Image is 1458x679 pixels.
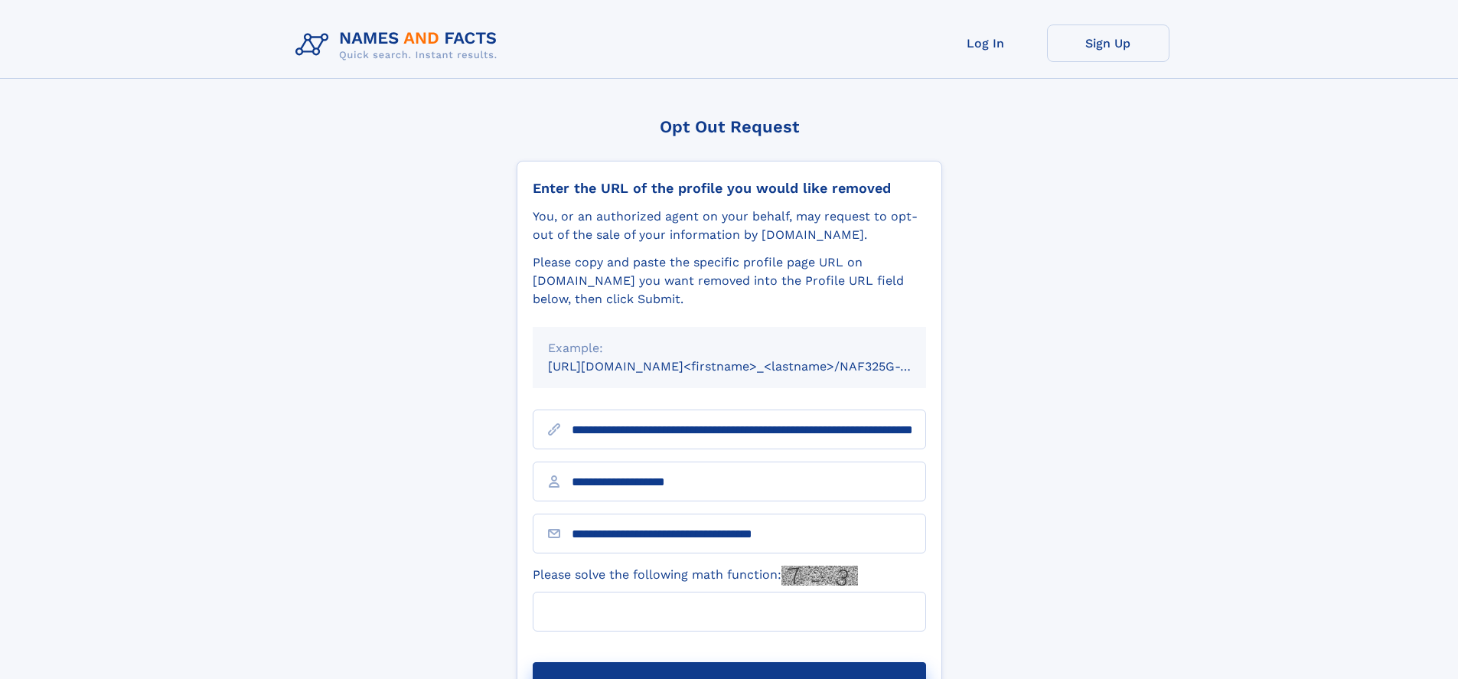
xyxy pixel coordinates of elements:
div: You, or an authorized agent on your behalf, may request to opt-out of the sale of your informatio... [533,207,926,244]
div: Please copy and paste the specific profile page URL on [DOMAIN_NAME] you want removed into the Pr... [533,253,926,308]
label: Please solve the following math function: [533,566,858,586]
div: Opt Out Request [517,117,942,136]
a: Sign Up [1047,24,1169,62]
small: [URL][DOMAIN_NAME]<firstname>_<lastname>/NAF325G-xxxxxxxx [548,359,955,374]
div: Example: [548,339,911,357]
a: Log In [925,24,1047,62]
img: Logo Names and Facts [289,24,510,66]
div: Enter the URL of the profile you would like removed [533,180,926,197]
